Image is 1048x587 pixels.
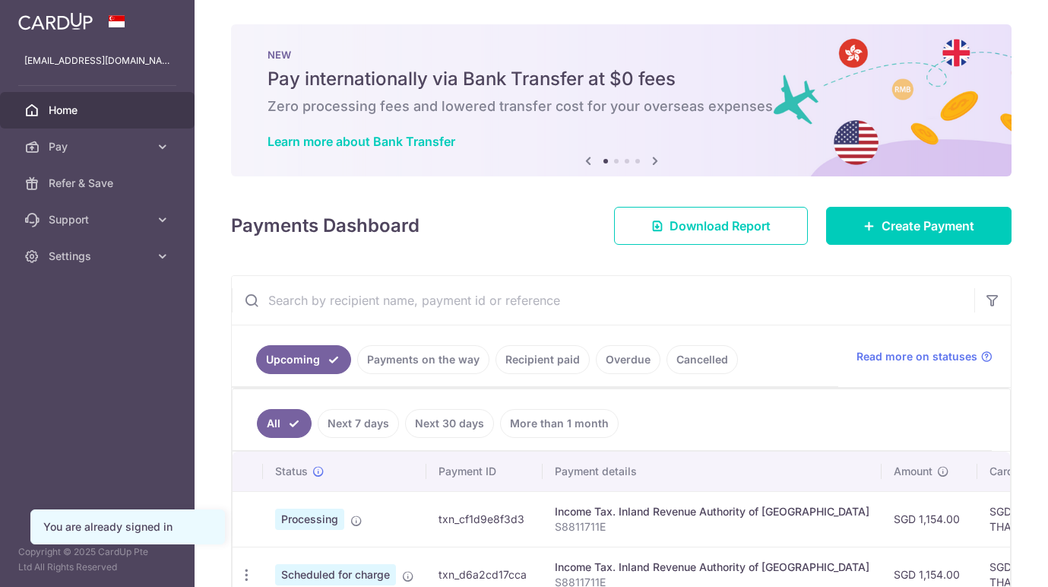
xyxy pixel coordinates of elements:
[555,560,869,575] div: Income Tax. Inland Revenue Authority of [GEOGRAPHIC_DATA]
[543,452,882,491] th: Payment details
[882,491,977,547] td: SGD 1,154.00
[318,409,399,438] a: Next 7 days
[268,49,975,61] p: NEW
[426,491,543,547] td: txn_cf1d9e8f3d3
[232,276,974,325] input: Search by recipient name, payment id or reference
[49,249,149,264] span: Settings
[256,345,351,374] a: Upcoming
[257,409,312,438] a: All
[666,345,738,374] a: Cancelled
[49,212,149,227] span: Support
[989,464,1047,479] span: CardUp fee
[24,53,170,68] p: [EMAIL_ADDRESS][DOMAIN_NAME]
[49,103,149,118] span: Home
[856,349,993,364] a: Read more on statuses
[231,212,420,240] h4: Payments Dashboard
[500,409,619,438] a: More than 1 month
[49,176,149,191] span: Refer & Save
[596,345,660,374] a: Overdue
[275,464,308,479] span: Status
[826,207,1012,245] a: Create Payment
[43,519,212,535] div: You are already signed in
[496,345,590,374] a: Recipient paid
[231,24,1012,176] img: Bank transfer banner
[405,409,494,438] a: Next 30 days
[275,509,344,530] span: Processing
[268,67,975,91] h5: Pay internationally via Bank Transfer at $0 fees
[856,349,977,364] span: Read more on statuses
[426,452,543,491] th: Payment ID
[882,217,974,235] span: Create Payment
[49,139,149,154] span: Pay
[268,97,975,116] h6: Zero processing fees and lowered transfer cost for your overseas expenses
[275,564,396,585] span: Scheduled for charge
[555,504,869,519] div: Income Tax. Inland Revenue Authority of [GEOGRAPHIC_DATA]
[670,217,771,235] span: Download Report
[268,134,455,149] a: Learn more about Bank Transfer
[894,464,932,479] span: Amount
[555,519,869,535] p: S8811711E
[18,12,93,30] img: CardUp
[357,345,489,374] a: Payments on the way
[614,207,808,245] a: Download Report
